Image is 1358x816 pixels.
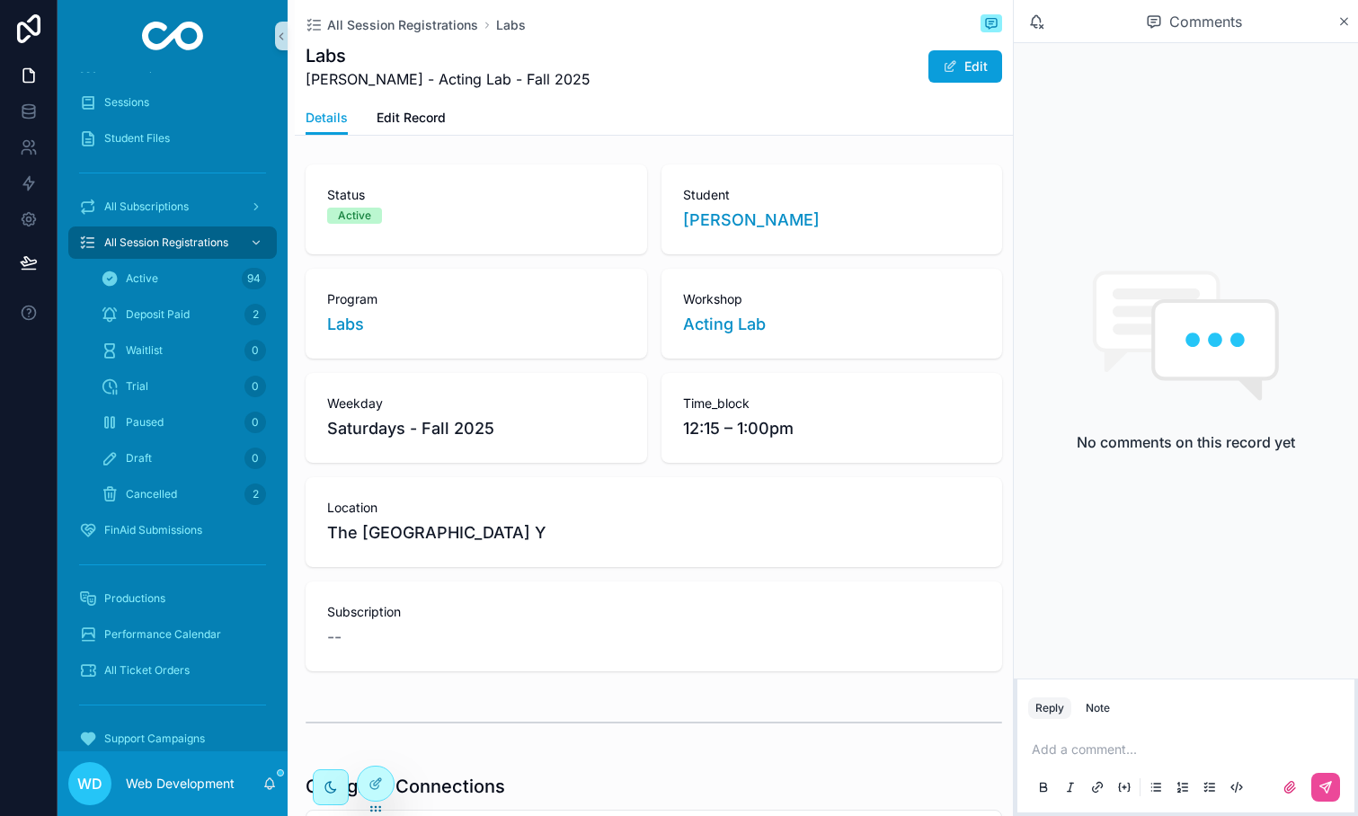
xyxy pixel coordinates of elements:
span: Performance Calendar [104,627,221,642]
span: The [GEOGRAPHIC_DATA] Y [327,520,546,545]
span: Sessions [104,95,149,110]
span: Waitlist [126,343,163,358]
div: scrollable content [58,72,288,751]
a: Active94 [90,262,277,295]
h1: Labs [306,43,590,68]
span: Student Files [104,131,170,146]
a: FinAid Submissions [68,514,277,546]
span: Trial [126,379,148,394]
a: Details [306,102,348,136]
span: Paused [126,415,164,430]
span: Workshop [683,290,981,308]
span: WD [77,773,102,794]
a: Student Files [68,122,277,155]
span: [PERSON_NAME] - Acting Lab - Fall 2025 [306,68,590,90]
span: Deposit Paid [126,307,190,322]
div: 0 [244,412,266,433]
span: Support Campaigns [104,732,205,746]
div: Active [338,208,371,224]
span: Edit Record [377,109,446,127]
button: Edit [928,50,1002,83]
span: Program [327,290,626,308]
div: 2 [244,304,266,325]
span: Saturdays - Fall 2025 [327,416,626,441]
span: All Ticket Orders [104,663,190,678]
span: All Subscriptions [104,200,189,214]
a: Sessions [68,86,277,119]
a: Performance Calendar [68,618,277,651]
div: 0 [244,448,266,469]
a: [PERSON_NAME] [683,208,820,233]
span: All Session Registrations [104,235,228,250]
span: Productions [104,591,165,606]
span: Location [327,499,981,517]
a: All Ticket Orders [68,654,277,687]
a: Draft0 [90,442,277,475]
a: Productions [68,582,277,615]
a: All Session Registrations [68,226,277,259]
div: 2 [244,483,266,505]
span: Status [327,186,626,204]
img: App logo [142,22,204,50]
a: Edit Record [377,102,446,137]
a: Acting Lab [683,312,766,337]
h2: No comments on this record yet [1077,431,1295,453]
div: 0 [244,376,266,397]
a: Deposit Paid2 [90,298,277,331]
span: All Session Registrations [327,16,478,34]
span: Student [683,186,981,204]
div: 0 [244,340,266,361]
span: FinAid Submissions [104,523,202,537]
span: Cancelled [126,487,177,501]
a: Waitlist0 [90,334,277,367]
a: Labs [327,312,364,337]
span: Details [306,109,348,127]
span: Subscription [327,603,981,621]
div: 94 [242,268,266,289]
a: Labs [496,16,526,34]
span: Time_block [683,395,981,412]
span: -- [327,625,342,650]
a: Trial0 [90,370,277,403]
a: Support Campaigns [68,723,277,755]
a: Cancelled2 [90,478,277,510]
iframe: Slideout [985,563,1358,816]
a: Paused0 [90,406,277,439]
span: Draft [126,451,152,466]
a: All Session Registrations [306,16,478,34]
span: Weekday [327,395,626,412]
span: Comments [1169,11,1242,32]
h1: Caregiver Connections [306,774,505,799]
a: All Subscriptions [68,191,277,223]
span: 12:15 – 1:00pm [683,416,981,441]
p: Web Development [126,775,235,793]
span: Active [126,271,158,286]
